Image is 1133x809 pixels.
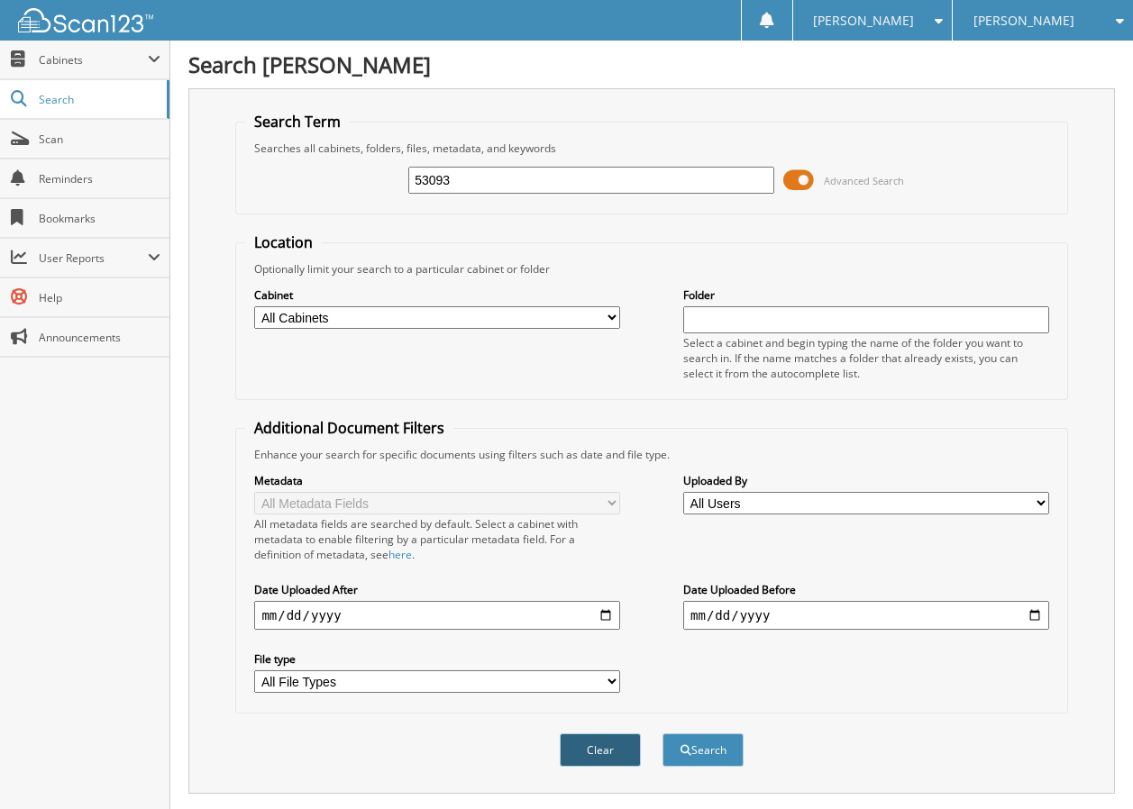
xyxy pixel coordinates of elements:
[39,171,160,186] span: Reminders
[245,418,453,438] legend: Additional Document Filters
[18,8,153,32] img: scan123-logo-white.svg
[39,211,160,226] span: Bookmarks
[683,287,1049,303] label: Folder
[245,261,1057,277] div: Optionally limit your search to a particular cabinet or folder
[254,582,620,597] label: Date Uploaded After
[254,601,620,630] input: start
[388,547,412,562] a: here
[39,132,160,147] span: Scan
[813,15,914,26] span: [PERSON_NAME]
[39,330,160,345] span: Announcements
[254,651,620,667] label: File type
[254,287,620,303] label: Cabinet
[39,92,158,107] span: Search
[39,290,160,305] span: Help
[254,516,620,562] div: All metadata fields are searched by default. Select a cabinet with metadata to enable filtering b...
[973,15,1074,26] span: [PERSON_NAME]
[683,473,1049,488] label: Uploaded By
[188,50,1115,79] h1: Search [PERSON_NAME]
[254,473,620,488] label: Metadata
[824,174,904,187] span: Advanced Search
[683,601,1049,630] input: end
[245,447,1057,462] div: Enhance your search for specific documents using filters such as date and file type.
[662,733,744,767] button: Search
[560,733,641,767] button: Clear
[39,250,148,266] span: User Reports
[245,141,1057,156] div: Searches all cabinets, folders, files, metadata, and keywords
[39,52,148,68] span: Cabinets
[683,335,1049,381] div: Select a cabinet and begin typing the name of the folder you want to search in. If the name match...
[683,582,1049,597] label: Date Uploaded Before
[245,112,350,132] legend: Search Term
[245,232,322,252] legend: Location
